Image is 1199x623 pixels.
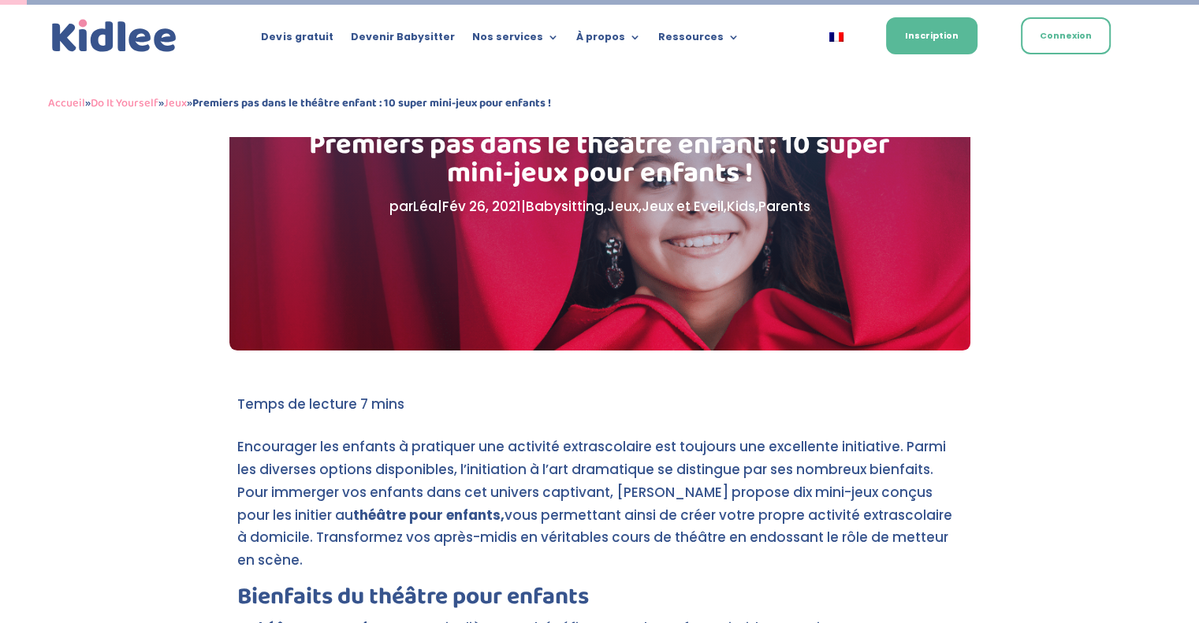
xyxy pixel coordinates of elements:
a: Kidlee Logo [48,16,181,57]
p: Encourager les enfants à pratiquer une activité extrascolaire est toujours une excellente initiat... [237,436,963,585]
span: » » » [48,94,551,113]
p: par | | , , , , [308,195,891,218]
a: Léa [413,197,438,216]
a: Jeux [164,94,187,113]
a: Parents [758,197,810,216]
a: Jeux et Eveil [642,197,724,216]
a: Inscription [886,17,977,54]
a: Ressources [657,32,739,49]
strong: Premiers pas dans le théâtre enfant : 10 super mini-jeux pour enfants ! [192,94,551,113]
a: Babysitting [526,197,604,216]
a: Devis gratuit [261,32,333,49]
a: Devenir Babysitter [350,32,454,49]
span: Fév 26, 2021 [442,197,521,216]
strong: théâtre pour enfants, [353,506,505,525]
h2: Bienfaits du théâtre pour enfants [237,585,963,617]
a: Kids [727,197,755,216]
img: logo_kidlee_bleu [48,16,181,57]
h1: Premiers pas dans le théâtre enfant : 10 super mini-jeux pour enfants ! [308,131,891,195]
a: Jeux [607,197,639,216]
a: Nos services [471,32,558,49]
a: Accueil [48,94,85,113]
a: Do It Yourself [91,94,158,113]
img: Français [829,32,843,42]
a: Connexion [1021,17,1111,54]
a: À propos [575,32,640,49]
